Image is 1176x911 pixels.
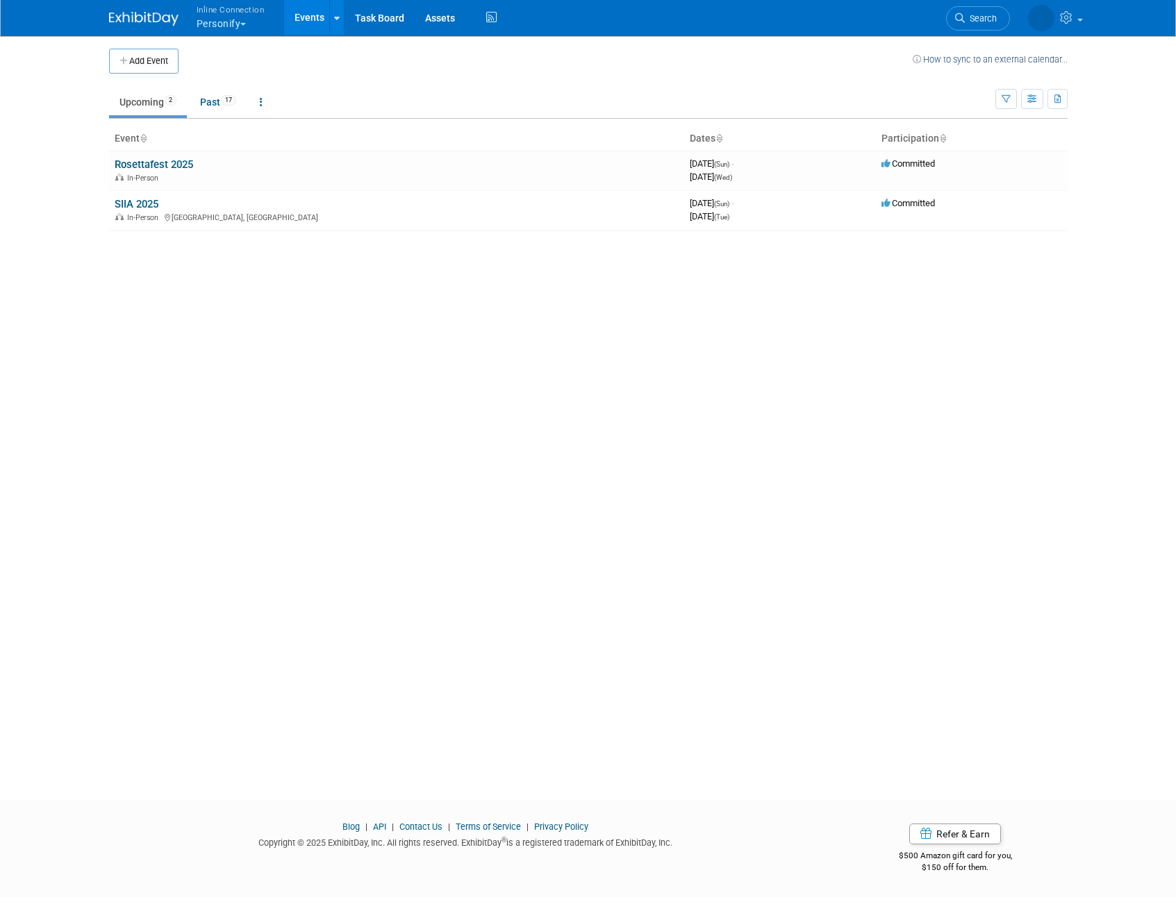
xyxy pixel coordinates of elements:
a: SIIA 2025 [115,198,158,210]
sup: ® [502,836,506,844]
img: In-Person Event [115,213,124,220]
span: (Sun) [714,160,729,168]
div: [GEOGRAPHIC_DATA], [GEOGRAPHIC_DATA] [115,211,679,222]
a: Privacy Policy [534,821,588,832]
span: - [731,198,734,208]
span: - [731,158,734,169]
a: How to sync to an external calendar... [913,54,1068,65]
a: Sort by Start Date [715,133,722,144]
a: Sort by Participation Type [939,133,946,144]
a: Sort by Event Name [140,133,147,144]
span: Search [965,13,997,24]
span: | [362,821,371,832]
span: Inline Connection [197,2,265,17]
span: | [445,821,454,832]
img: Brian Lew [1028,5,1054,31]
div: $500 Amazon gift card for you, [843,841,1068,873]
span: Committed [881,198,935,208]
span: | [523,821,532,832]
span: [DATE] [690,172,732,182]
a: Refer & Earn [909,824,1001,844]
a: Contact Us [399,821,442,832]
span: [DATE] [690,198,734,208]
th: Participation [876,127,1068,151]
span: [DATE] [690,158,734,169]
div: Copyright © 2025 ExhibitDay, Inc. All rights reserved. ExhibitDay is a registered trademark of Ex... [109,833,823,849]
a: Past17 [190,89,247,115]
a: Rosettafest 2025 [115,158,193,171]
a: Terms of Service [456,821,521,832]
th: Dates [684,127,876,151]
span: (Sun) [714,200,729,208]
span: In-Person [127,213,163,222]
a: Blog [342,821,360,832]
span: Committed [881,158,935,169]
th: Event [109,127,684,151]
span: [DATE] [690,211,729,222]
span: 2 [165,95,176,106]
a: API [373,821,386,832]
div: $150 off for them. [843,862,1068,874]
span: In-Person [127,174,163,183]
img: In-Person Event [115,174,124,181]
button: Add Event [109,49,179,74]
span: (Wed) [714,174,732,181]
img: ExhibitDay [109,12,179,26]
span: 17 [221,95,236,106]
span: (Tue) [714,213,729,221]
span: | [388,821,397,832]
a: Search [946,6,1010,31]
a: Upcoming2 [109,89,187,115]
